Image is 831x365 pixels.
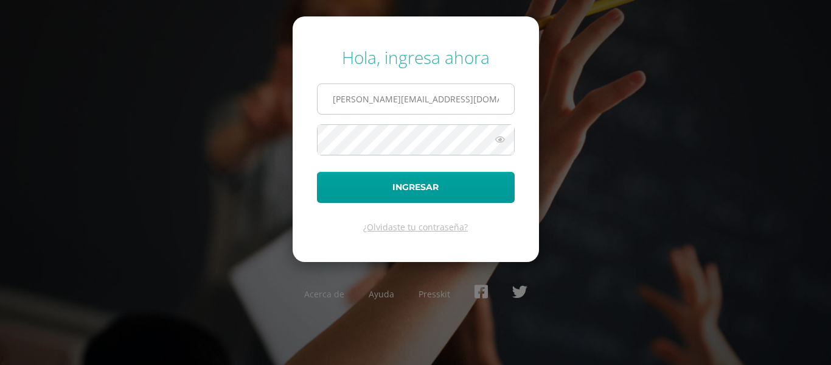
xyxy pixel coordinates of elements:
[304,288,344,300] a: Acerca de
[419,288,450,300] a: Presskit
[317,172,515,203] button: Ingresar
[369,288,394,300] a: Ayuda
[363,221,468,233] a: ¿Olvidaste tu contraseña?
[317,46,515,69] div: Hola, ingresa ahora
[318,84,514,114] input: Correo electrónico o usuario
